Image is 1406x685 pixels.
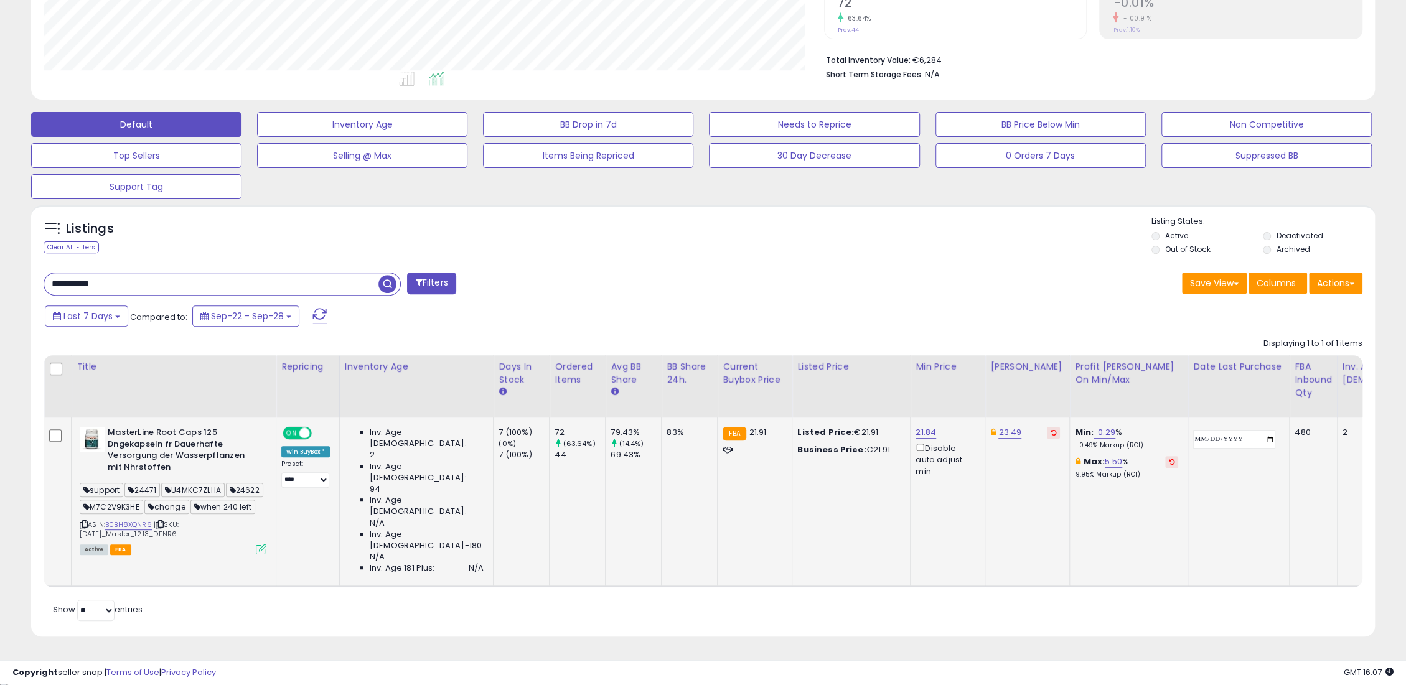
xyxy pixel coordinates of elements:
[63,310,113,322] span: Last 7 Days
[1161,143,1372,168] button: Suppressed BB
[80,520,179,538] span: | SKU: [DATE]_Master_12.13_DENR6
[110,544,131,555] span: FBA
[31,174,241,199] button: Support Tag
[1263,338,1362,350] div: Displaying 1 to 1 of 1 items
[370,495,484,517] span: Inv. Age [DEMOGRAPHIC_DATA]:
[144,500,189,514] span: change
[611,386,618,398] small: Avg BB Share.
[1161,112,1372,137] button: Non Competitive
[124,483,160,497] span: 24471
[1075,427,1178,450] div: %
[1151,216,1375,228] p: Listing States:
[1165,230,1188,241] label: Active
[192,305,299,327] button: Sep-22 - Sep-28
[257,112,467,137] button: Inventory Age
[990,360,1064,373] div: [PERSON_NAME]
[1118,14,1151,23] small: -100.91%
[108,427,259,476] b: MasterLine Root Caps 125 Dngekapseln fr Dauerhafte Versorgung der Wasserpflanzen mit Nhrstoffen
[916,426,936,439] a: 21.84
[1083,455,1105,467] b: Max:
[1113,26,1139,34] small: Prev: 1.10%
[31,112,241,137] button: Default
[370,427,484,449] span: Inv. Age [DEMOGRAPHIC_DATA]:
[345,360,488,373] div: Inventory Age
[1075,470,1178,479] p: 9.95% Markup (ROI)
[407,273,456,294] button: Filters
[499,386,506,398] small: Days In Stock.
[797,426,854,438] b: Listed Price:
[499,439,516,449] small: (0%)
[667,360,712,386] div: BB Share 24h.
[226,483,263,497] span: 24622
[190,500,255,514] span: when 240 left
[797,360,905,373] div: Listed Price
[723,360,787,386] div: Current Buybox Price
[66,220,114,238] h5: Listings
[80,427,266,553] div: ASIN:
[211,310,284,322] span: Sep-22 - Sep-28
[797,444,866,455] b: Business Price:
[281,446,330,457] div: Win BuyBox *
[749,426,767,438] span: 21.91
[843,14,871,23] small: 63.64%
[370,551,385,562] span: N/A
[45,305,128,327] button: Last 7 Days
[161,483,225,497] span: U4MKC7ZLHA
[1309,273,1362,294] button: Actions
[709,143,919,168] button: 30 Day Decrease
[1344,666,1394,678] span: 2025-10-6 16:07 GMT
[80,500,143,514] span: M7C2V9K3HE
[80,483,123,497] span: support
[1193,360,1284,373] div: Date Last Purchase
[723,427,746,440] small: FBA
[797,427,901,438] div: €21.91
[1295,427,1328,438] div: 480
[31,143,241,168] button: Top Sellers
[1249,273,1307,294] button: Columns
[826,55,911,65] b: Total Inventory Value:
[370,461,484,483] span: Inv. Age [DEMOGRAPHIC_DATA]:
[826,52,1353,67] li: €6,284
[281,360,334,373] div: Repricing
[483,112,693,137] button: BB Drop in 7d
[106,666,159,678] a: Terms of Use
[709,112,919,137] button: Needs to Reprice
[257,143,467,168] button: Selling @ Max
[797,444,901,455] div: €21.91
[44,241,99,253] div: Clear All Filters
[1075,457,1080,465] i: This overrides the store level max markup for this listing
[53,603,143,615] span: Show: entries
[12,667,216,679] div: seller snap | |
[80,544,108,555] span: All listings currently available for purchase on Amazon
[284,428,299,439] span: ON
[469,562,484,574] span: N/A
[1257,277,1296,289] span: Columns
[1075,426,1094,438] b: Min:
[1182,273,1247,294] button: Save View
[370,518,385,529] span: N/A
[1188,355,1290,417] th: CSV column name: cust_attr_4_Date Last Purchase
[1169,459,1174,465] i: Revert to store-level Max Markup
[499,449,549,460] div: 7 (100%)
[370,529,484,551] span: Inv. Age [DEMOGRAPHIC_DATA]-180:
[1075,456,1178,479] div: %
[838,26,859,34] small: Prev: 44
[1165,244,1211,254] label: Out of Stock
[998,426,1021,439] a: 23.49
[555,449,605,460] div: 44
[161,666,216,678] a: Privacy Policy
[483,143,693,168] button: Items Being Repriced
[130,311,187,323] span: Compared to:
[370,449,375,460] span: 2
[499,427,549,438] div: 7 (100%)
[916,441,975,477] div: Disable auto adjust min
[555,360,600,386] div: Ordered Items
[77,360,271,373] div: Title
[555,427,605,438] div: 72
[1075,360,1183,386] div: Profit [PERSON_NAME] on Min/Max
[667,427,708,438] div: 83%
[310,428,330,439] span: OFF
[1094,426,1115,439] a: -0.29
[935,112,1146,137] button: BB Price Below Min
[1105,455,1122,468] a: 5.50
